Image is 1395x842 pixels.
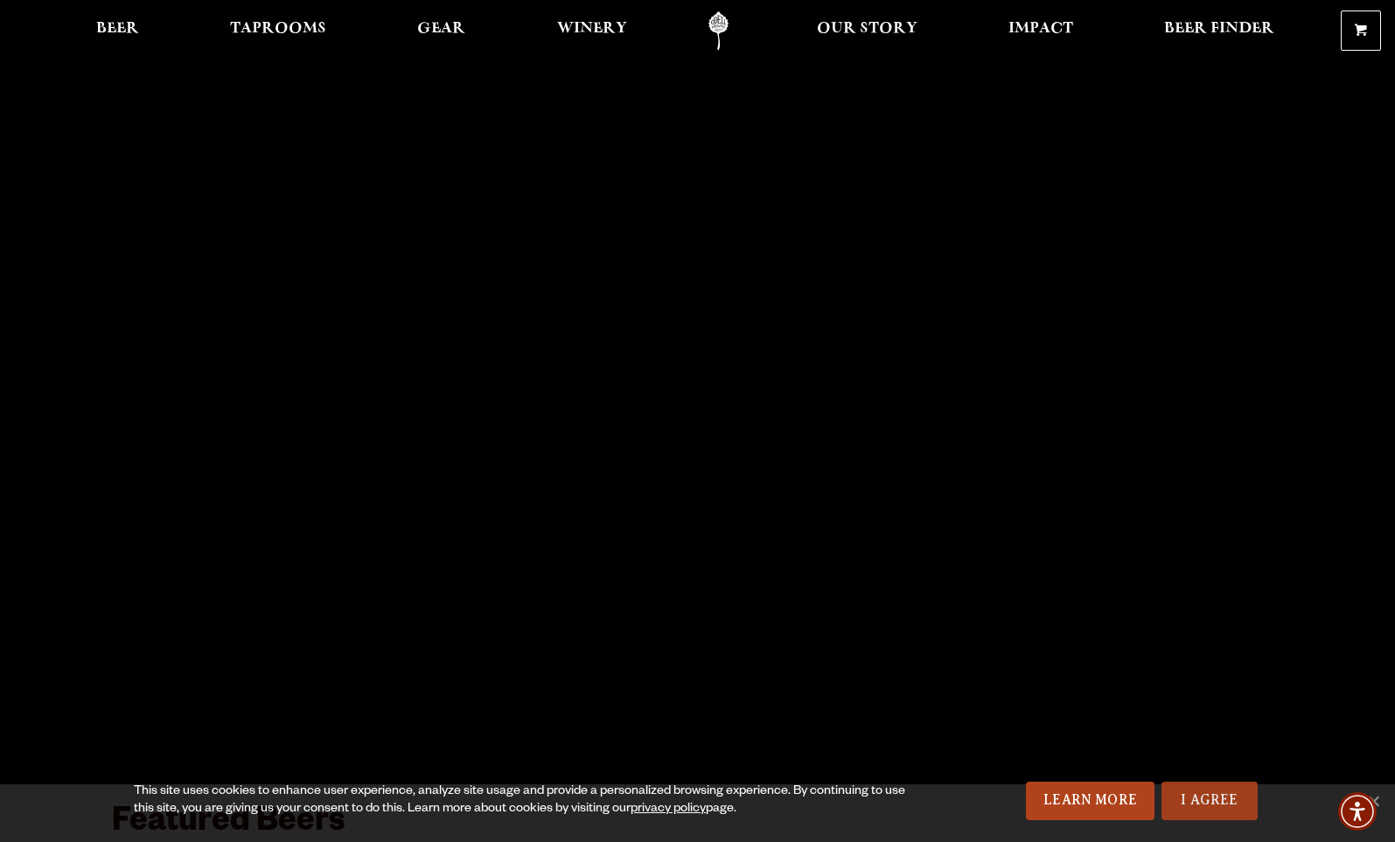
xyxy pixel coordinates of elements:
a: I Agree [1161,782,1258,820]
span: Our Story [817,22,917,36]
span: Winery [557,22,627,36]
div: Accessibility Menu [1338,792,1377,831]
a: Beer [85,11,150,51]
a: Taprooms [219,11,338,51]
span: Impact [1008,22,1073,36]
a: privacy policy [631,803,706,817]
a: Impact [997,11,1085,51]
div: This site uses cookies to enhance user experience, analyze site usage and provide a personalized ... [134,783,918,818]
a: Gear [406,11,477,51]
a: Odell Home [686,11,751,51]
span: Beer [96,22,139,36]
a: Our Story [806,11,929,51]
a: Beer Finder [1153,11,1286,51]
span: Gear [417,22,465,36]
span: Beer Finder [1164,22,1274,36]
a: Winery [546,11,638,51]
span: Taprooms [230,22,326,36]
a: Learn More [1026,782,1154,820]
